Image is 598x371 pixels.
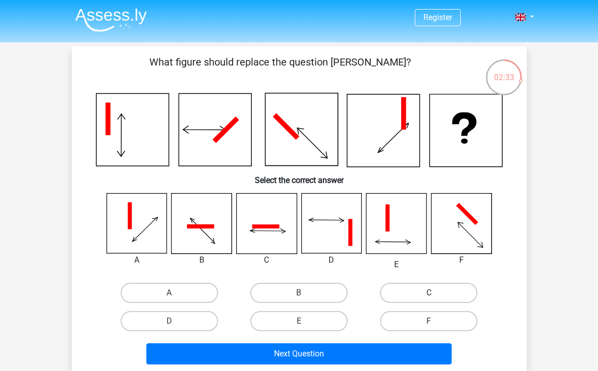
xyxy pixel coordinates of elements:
[146,343,452,364] button: Next Question
[121,311,218,331] label: D
[250,311,348,331] label: E
[380,283,477,303] label: C
[164,254,240,266] div: B
[99,254,175,266] div: A
[75,8,147,32] img: Assessly
[294,254,370,266] div: D
[380,311,477,331] label: F
[88,167,511,185] h6: Select the correct answer
[250,283,348,303] label: B
[423,13,452,22] a: Register
[121,283,218,303] label: A
[485,58,523,84] div: 02:33
[423,254,500,266] div: F
[229,254,305,266] div: C
[88,54,473,85] p: What figure should replace the question [PERSON_NAME]?
[358,259,434,271] div: E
